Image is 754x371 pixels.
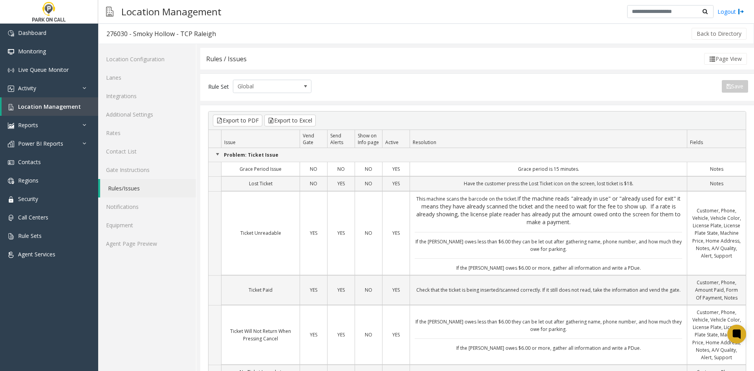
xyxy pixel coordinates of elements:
[722,80,748,93] button: Save
[8,178,14,184] img: 'icon'
[687,162,746,176] td: Notes
[98,50,196,68] a: Location Configuration
[687,176,746,191] td: Notes
[365,230,372,236] span: NO
[18,232,42,239] span: Rule Sets
[327,130,355,148] th: Send Alerts
[382,130,410,148] th: Active
[337,230,345,236] span: YES
[415,195,682,227] p: This machine scans the barcode on the ticket.
[98,105,196,124] a: Additional Settings
[415,318,682,333] p: If the [PERSON_NAME] owes less than $6.00 they can be let out after gathering name, phone number,...
[392,331,400,338] span: YES
[310,287,317,293] span: YES
[214,151,221,157] a: Collapse Group
[117,2,225,21] h3: Location Management
[221,305,300,365] td: Ticket Will Not Return When Pressing Cancel
[18,195,38,203] span: Security
[8,30,14,37] img: 'icon'
[300,130,327,148] th: Vend Gate
[221,191,300,275] td: Ticket Unreadable
[365,331,372,338] span: NO
[18,66,69,73] span: Live Queue Monitor
[365,180,372,187] span: NO
[704,53,747,65] button: Page View
[264,115,316,126] button: Export to Excel
[355,130,382,148] th: Show on Info page
[687,191,746,275] td: Customer, Phone, Vehicle, Vehicle Color, License Plate, License Plate State, Machine Price, Home ...
[415,238,682,253] p: If the [PERSON_NAME] owes less than $6.00 they can be let out after gathering name, phone number,...
[310,230,317,236] span: YES
[416,287,681,293] span: Check that the ticket is being inserted/scanned correctly. If it still does not read, take the in...
[8,122,14,129] img: 'icon'
[18,250,55,258] span: Agent Services
[365,166,372,172] span: NO
[221,176,300,191] td: Lost Ticket
[18,84,36,92] span: Activity
[213,115,262,126] button: Export to PDF
[392,166,400,172] span: YES
[392,230,400,236] span: YES
[18,48,46,55] span: Monitoring
[8,104,14,110] img: 'icon'
[221,130,300,148] th: Issue
[206,54,247,64] div: Rules / Issues
[18,29,46,37] span: Dashboard
[392,287,400,293] span: YES
[8,159,14,166] img: 'icon'
[8,233,14,239] img: 'icon'
[687,130,746,148] th: Fields
[337,331,345,338] span: YES
[415,344,682,352] p: If the [PERSON_NAME] owes $6.00 or more, gather all information and write a PDue.
[464,180,633,187] span: Have the customer press the Lost Ticket icon on the screen, lost ticket is $18.
[221,162,300,176] td: Grace Period Issue
[416,203,681,226] span: f a rate is already showing, the license plate reader has already put the amount owed onto the sc...
[337,287,345,293] span: YES
[98,234,196,253] a: Agent Page Preview
[8,215,14,221] img: 'icon'
[18,121,38,129] span: Reports
[310,166,317,172] span: NO
[717,7,744,16] a: Logout
[518,166,579,172] span: Grace period is 15 minutes.
[738,7,744,16] img: logout
[8,67,14,73] img: 'icon'
[8,141,14,147] img: 'icon'
[98,87,196,105] a: Integrations
[415,264,682,272] p: If the [PERSON_NAME] owes $6.00 or more, gather all information and write a PDue.
[98,161,196,179] a: Gate Instructions
[18,140,63,147] span: Power BI Reports
[687,305,746,365] td: Customer, Phone, Vehicle, Vehicle Color, License Plate, License Plate State, Machine Price, Home ...
[98,124,196,142] a: Rates
[221,275,300,305] td: Ticket Paid
[106,2,113,21] img: pageIcon
[310,331,317,338] span: YES
[2,97,98,116] a: Location Management
[8,49,14,55] img: 'icon'
[98,197,196,216] a: Notifications
[365,287,372,293] span: NO
[692,28,747,40] button: Back to Directory
[337,166,345,172] span: NO
[100,179,196,197] a: Rules/Issues
[98,142,196,161] a: Contact List
[106,29,216,39] div: 276030 - Smoky Hollow - TCP Raleigh
[8,86,14,92] img: 'icon'
[687,275,746,305] td: Customer, Phone, Amount Paid, Form Of Payment, Notes
[410,130,687,148] th: Resolution
[392,180,400,187] span: YES
[18,177,38,184] span: Regions
[233,80,295,93] span: Global
[337,180,345,187] span: YES
[213,151,741,159] p: Problem: Ticket Issue
[18,103,81,110] span: Location Management
[98,68,196,87] a: Lanes
[310,180,317,187] span: NO
[18,158,41,166] span: Contacts
[8,196,14,203] img: 'icon'
[208,80,229,93] div: Rule Set
[18,214,48,221] span: Call Centers
[421,195,681,210] span: If the machine reads "already in use" or "already used for exit" it means they have already scann...
[8,252,14,258] img: 'icon'
[98,216,196,234] a: Equipment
